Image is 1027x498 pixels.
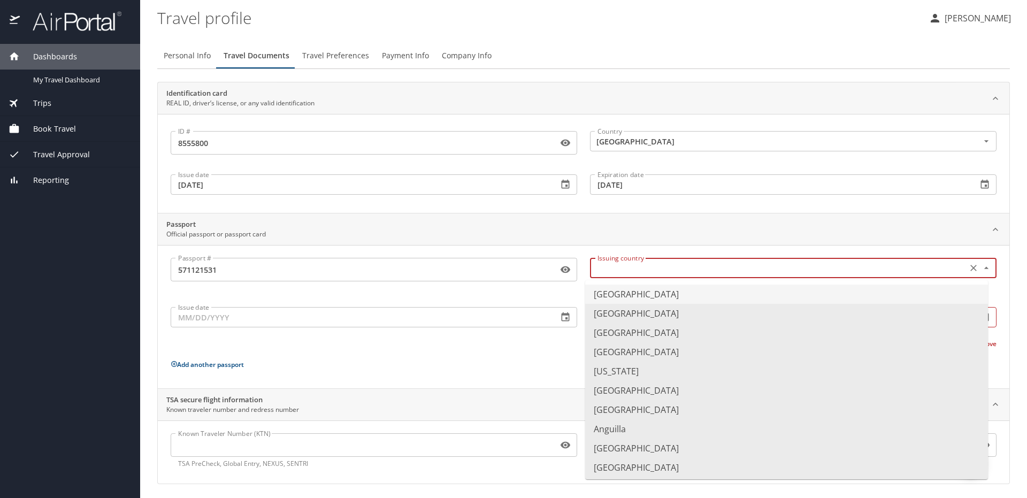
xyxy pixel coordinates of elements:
[585,342,988,362] li: [GEOGRAPHIC_DATA]
[166,88,315,99] h2: Identification card
[10,11,21,32] img: icon-airportal.png
[157,1,920,34] h1: Travel profile
[941,12,1011,25] p: [PERSON_NAME]
[164,49,211,63] span: Personal Info
[33,75,127,85] span: My Travel Dashboard
[20,123,76,135] span: Book Travel
[171,360,244,369] button: Add another passport
[166,219,266,230] h2: Passport
[924,9,1015,28] button: [PERSON_NAME]
[585,458,988,477] li: [GEOGRAPHIC_DATA]
[980,262,993,274] button: Close
[442,49,492,63] span: Company Info
[585,323,988,342] li: [GEOGRAPHIC_DATA]
[302,49,369,63] span: Travel Preferences
[157,43,1010,68] div: Profile
[20,174,69,186] span: Reporting
[20,97,51,109] span: Trips
[171,174,549,195] input: MM/DD/YYYY
[585,477,988,496] li: [GEOGRAPHIC_DATA]
[158,420,1009,484] div: TSA secure flight informationKnown traveler number and redress number
[382,49,429,63] span: Payment Info
[158,245,1009,388] div: PassportOfficial passport or passport card
[224,49,289,63] span: Travel Documents
[20,149,90,160] span: Travel Approval
[21,11,121,32] img: airportal-logo.png
[158,114,1009,213] div: Identification cardREAL ID, driver’s license, or any valid identification
[585,439,988,458] li: [GEOGRAPHIC_DATA]
[166,395,299,405] h2: TSA secure flight information
[166,98,315,108] p: REAL ID, driver’s license, or any valid identification
[590,174,969,195] input: MM/DD/YYYY
[585,285,988,304] li: [GEOGRAPHIC_DATA]
[158,213,1009,246] div: PassportOfficial passport or passport card
[171,307,549,327] input: MM/DD/YYYY
[966,261,981,275] button: Clear
[585,419,988,439] li: Anguilla
[585,304,988,323] li: [GEOGRAPHIC_DATA]
[585,362,988,381] li: [US_STATE]
[980,135,993,148] button: Open
[585,381,988,400] li: [GEOGRAPHIC_DATA]
[20,51,77,63] span: Dashboards
[166,229,266,239] p: Official passport or passport card
[158,389,1009,421] div: TSA secure flight informationKnown traveler number and redress number
[166,405,299,415] p: Known traveler number and redress number
[178,459,570,469] p: TSA PreCheck, Global Entry, NEXUS, SENTRI
[585,400,988,419] li: [GEOGRAPHIC_DATA]
[158,82,1009,114] div: Identification cardREAL ID, driver’s license, or any valid identification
